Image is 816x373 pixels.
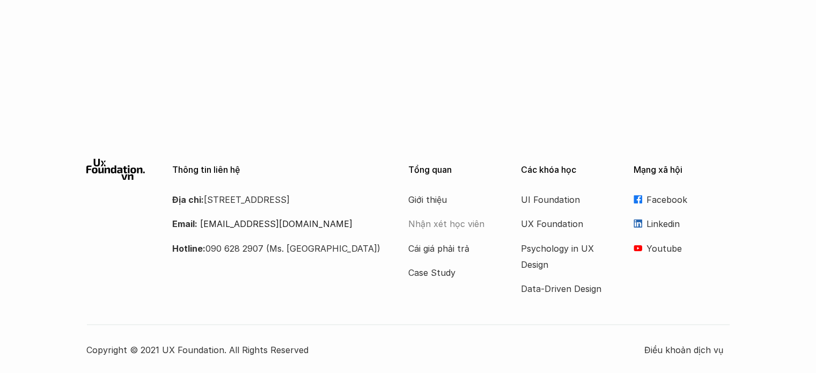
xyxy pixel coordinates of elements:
p: Facebook [646,191,730,207]
a: Linkedin [634,215,730,231]
a: [EMAIL_ADDRESS][DOMAIN_NAME] [200,218,352,229]
p: Thông tin liên hệ [172,165,381,175]
a: Case Study [408,264,494,280]
a: Cái giá phải trả [408,240,494,256]
a: Giới thiệu [408,191,494,207]
a: UI Foundation [521,191,607,207]
a: Psychology in UX Design [521,240,607,273]
p: Mạng xã hội [634,165,730,175]
p: Các khóa học [521,165,617,175]
p: 090 628 2907 (Ms. [GEOGRAPHIC_DATA]) [172,240,381,256]
a: Điều khoản dịch vụ [644,341,730,357]
p: Youtube [646,240,730,256]
strong: Email: [172,218,197,229]
a: Nhận xét học viên [408,215,494,231]
a: UX Foundation [521,215,607,231]
a: Youtube [634,240,730,256]
p: Linkedin [646,215,730,231]
p: Copyright © 2021 UX Foundation. All Rights Reserved [86,341,644,357]
p: Tổng quan [408,165,505,175]
strong: Địa chỉ: [172,194,204,204]
a: Facebook [634,191,730,207]
a: Data-Driven Design [521,280,607,296]
p: [STREET_ADDRESS] [172,191,381,207]
strong: Hotline: [172,243,205,253]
